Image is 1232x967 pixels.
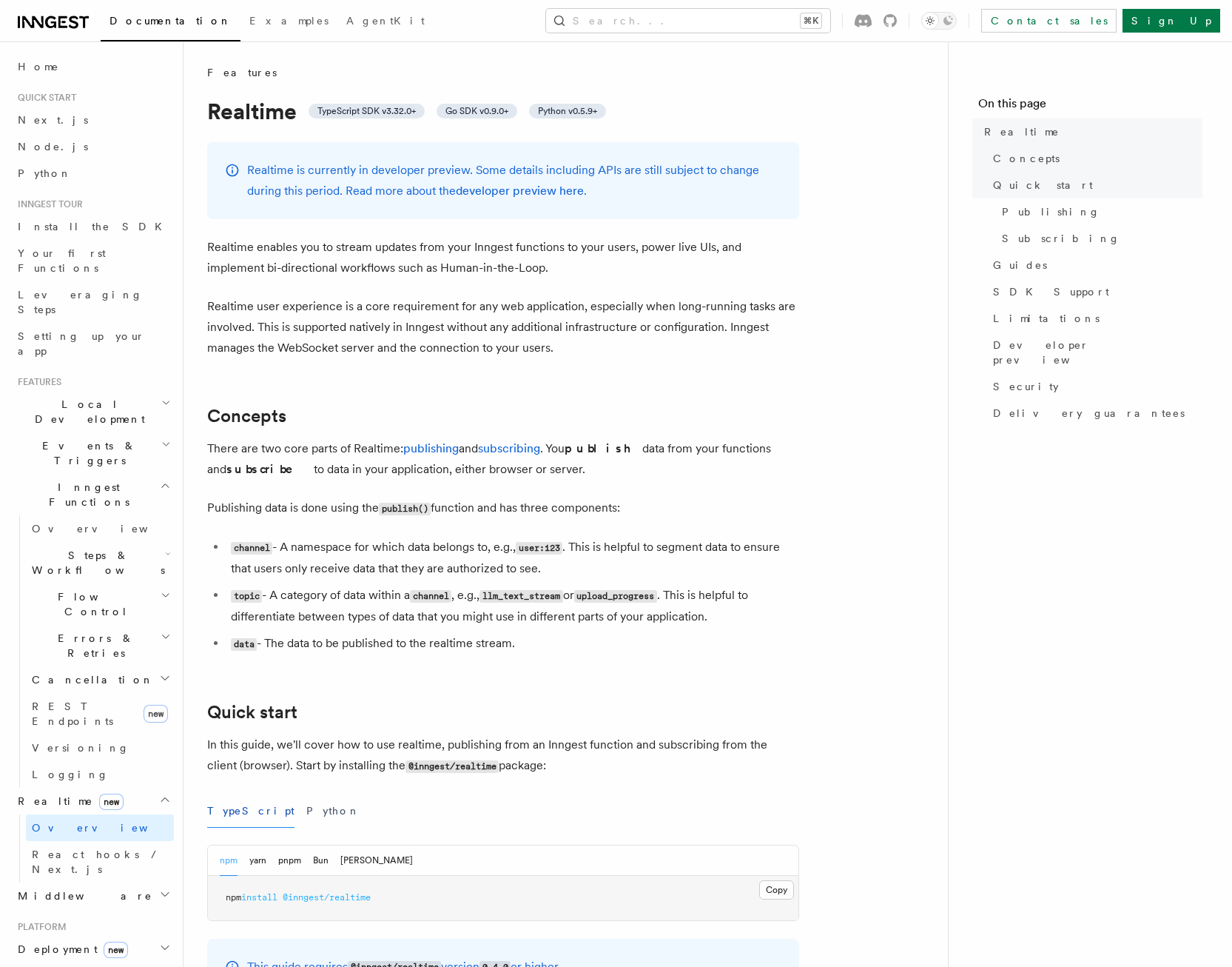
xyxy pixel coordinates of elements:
[993,178,1093,193] span: Quick start
[32,523,184,535] span: Overview
[226,585,799,627] li: - A category of data within a , e.g., or . This is helpful to differentiate between types of data...
[26,814,174,841] a: Overview
[993,151,1060,166] span: Concepts
[993,311,1100,326] span: Limitations
[207,406,286,426] a: Concepts
[12,942,128,957] span: Deployment
[379,503,431,515] code: publish()
[993,284,1109,299] span: SDK Support
[207,438,799,480] p: There are two core parts of Realtime: and . You data from your functions and to data in your appl...
[104,942,128,958] span: new
[346,15,425,27] span: AgentKit
[317,105,416,117] span: TypeScript SDK v3.32.0+
[231,542,272,555] code: channel
[1002,231,1120,246] span: Subscribing
[978,95,1202,118] h4: On this page
[12,921,67,933] span: Platform
[12,198,83,210] span: Inngest tour
[987,252,1202,278] a: Guides
[26,693,174,735] a: REST Endpointsnew
[26,735,174,761] a: Versioning
[987,373,1202,400] a: Security
[12,92,76,104] span: Quick start
[996,225,1202,252] a: Subscribing
[249,15,329,27] span: Examples
[207,98,799,124] h1: Realtime
[207,702,297,723] a: Quick start
[32,822,184,834] span: Overview
[12,376,61,388] span: Features
[987,332,1202,373] a: Developer preview
[26,625,174,666] button: Errors & Retries
[18,114,88,126] span: Next.js
[759,880,794,900] button: Copy
[220,846,238,876] button: npm
[12,391,174,432] button: Local Development
[18,221,171,232] span: Install the SDK
[1002,204,1100,219] span: Publishing
[283,892,371,903] span: @inngest/realtime
[207,735,799,777] p: In this guide, we'll cover how to use realtime, publishing from an Inngest function and subscribi...
[207,237,799,278] p: Realtime enables you to stream updates from your Inngest functions to your users, power live UIs,...
[306,794,360,828] button: Python
[110,15,232,27] span: Documentation
[26,589,161,619] span: Flow Control
[456,184,584,198] a: developer preview here
[26,548,165,578] span: Steps & Workflows
[32,769,109,780] span: Logging
[231,638,257,651] code: data
[12,883,174,909] button: Middleware
[12,814,174,883] div: Realtimenew
[26,583,174,625] button: Flow Control
[207,794,294,828] button: TypeScript
[26,515,174,542] a: Overview
[993,379,1059,394] span: Security
[18,289,143,315] span: Leveraging Steps
[32,849,163,875] span: React hooks / Next.js
[278,846,301,876] button: pnpm
[101,4,240,41] a: Documentation
[996,198,1202,225] a: Publishing
[26,542,174,583] button: Steps & Workflows
[99,794,124,810] span: new
[207,498,799,519] p: Publishing data is done using the function and has three components:
[921,12,957,30] button: Toggle dark mode
[993,338,1202,367] span: Developer preview
[313,846,329,876] button: Bun
[26,672,154,687] span: Cancellation
[12,397,161,426] span: Local Development
[479,590,562,603] code: llm_text_stream
[18,247,106,274] span: Your first Functions
[574,590,657,603] code: upload_progress
[12,133,174,160] a: Node.js
[12,515,174,788] div: Inngest Functions
[249,846,266,876] button: yarn
[12,160,174,187] a: Python
[226,537,799,579] li: - A namespace for which data belongs to, e.g., . This is helpful to segment data to ensure that u...
[984,124,1060,139] span: Realtime
[987,145,1202,172] a: Concepts
[987,278,1202,305] a: SDK Support
[12,281,174,323] a: Leveraging Steps
[993,406,1185,421] span: Delivery guarantees
[247,160,781,201] p: Realtime is currently in developer preview. Some details including APIs are still subject to chan...
[12,788,174,814] button: Realtimenew
[565,441,642,455] strong: publish
[144,705,168,723] span: new
[18,59,59,74] span: Home
[12,936,174,963] button: Deploymentnew
[32,742,129,754] span: Versioning
[241,892,277,903] span: install
[26,761,174,788] a: Logging
[801,13,821,28] kbd: ⌘K
[478,441,540,455] a: subscribing
[538,105,597,117] span: Python v0.5.9+
[226,462,314,476] strong: subscribe
[18,330,145,357] span: Setting up your app
[337,4,434,40] a: AgentKit
[978,118,1202,145] a: Realtime
[12,474,174,515] button: Inngest Functions
[26,841,174,883] a: React hooks / Next.js
[12,438,161,468] span: Events & Triggers
[445,105,508,117] span: Go SDK v0.9.0+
